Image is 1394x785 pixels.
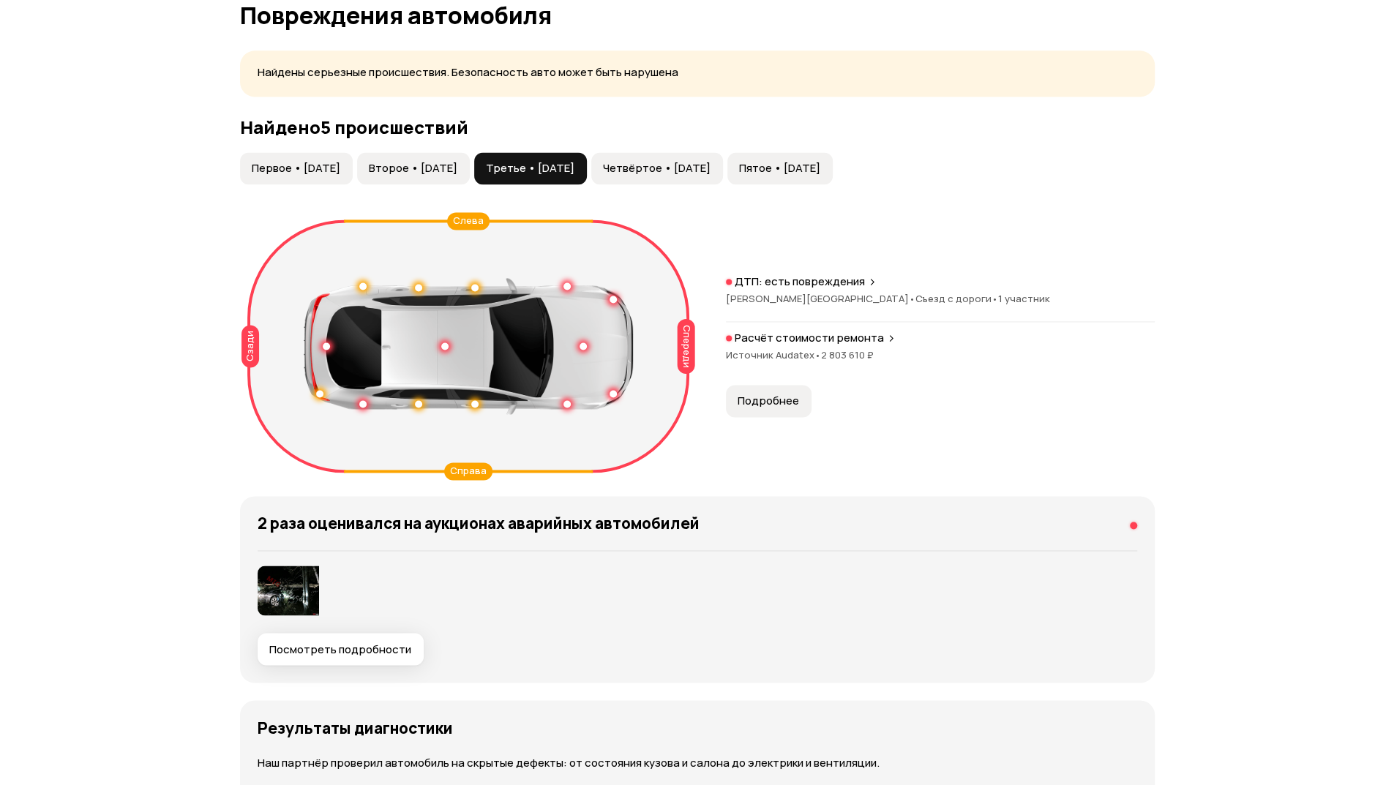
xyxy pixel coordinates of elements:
span: Посмотреть подробности [269,642,411,656]
div: Спереди [677,318,694,373]
span: [PERSON_NAME][GEOGRAPHIC_DATA] [726,292,915,305]
button: Пятое • [DATE] [727,152,833,184]
div: Слева [447,212,490,230]
span: Съезд с дороги [915,292,998,305]
span: Подробнее [738,394,799,408]
button: Четвёртое • [DATE] [591,152,723,184]
span: • [814,348,821,361]
p: Найдены серьезные происшествия. Безопасность авто может быть нарушена [258,65,1137,80]
span: Источник Audatex [726,348,821,361]
span: • [909,292,915,305]
div: Сзади [241,325,259,367]
button: Третье • [DATE] [474,152,587,184]
span: • [992,292,998,305]
button: Посмотреть подробности [258,633,424,665]
span: Первое • [DATE] [252,161,340,176]
button: Первое • [DATE] [240,152,353,184]
p: Расчёт стоимости ремонта [735,331,884,345]
h1: Повреждения автомобиля [240,2,1155,29]
h4: Результаты диагностики [258,718,453,737]
span: Второе • [DATE] [369,161,457,176]
p: ДТП: есть повреждения [735,274,865,289]
span: 2 803 610 ₽ [821,348,874,361]
p: Наш партнёр проверил автомобиль на скрытые дефекты: от состояния кузова и салона до электрики и в... [258,754,1137,770]
h4: 2 раза оценивался на аукционах аварийных автомобилей [258,514,700,533]
span: Третье • [DATE] [486,161,574,176]
span: 1 участник [998,292,1050,305]
div: Справа [444,462,492,480]
img: 1.adjJ_baMMx193s3zeLZJzfaVxnNKbqVSTjj1A0g8pgZLa6QCRzuhUhltogZOPPRVHWnyUX8.DFJjSQ6ECWgYCGKz7ni9LZp... [258,566,319,615]
h3: Найдено 5 происшествий [240,117,1155,138]
span: Четвёртое • [DATE] [603,161,711,176]
button: Второе • [DATE] [357,152,470,184]
button: Подробнее [726,385,812,417]
span: Пятое • [DATE] [739,161,820,176]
